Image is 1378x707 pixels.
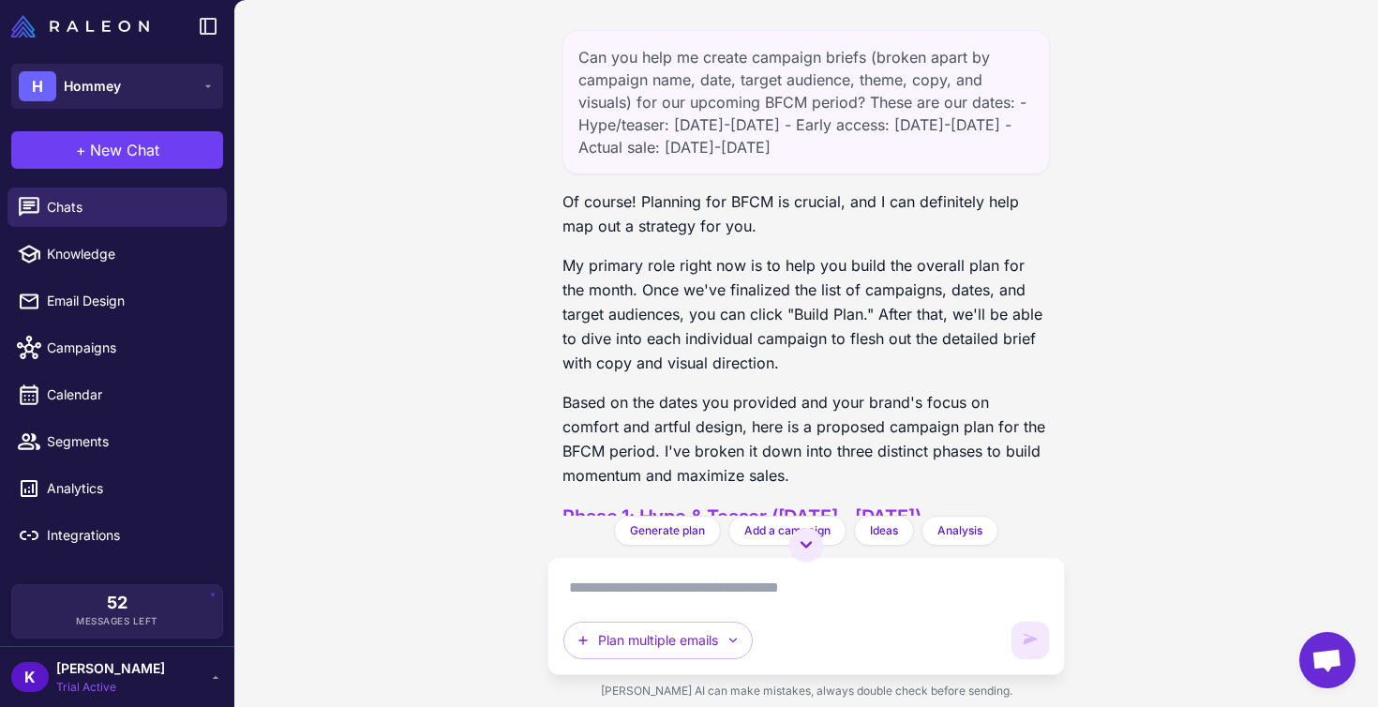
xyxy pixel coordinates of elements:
div: [PERSON_NAME] AI can make mistakes, always double check before sending. [547,675,1064,707]
span: Messages Left [76,614,158,628]
a: Segments [7,422,227,461]
button: Generate plan [614,516,721,546]
button: Plan multiple emails [563,622,753,659]
div: K [11,662,49,692]
p: Based on the dates you provided and your brand's focus on comfort and artful design, here is a pr... [562,390,1049,488]
h3: Phase 1: Hype & Teaser ([DATE] - [DATE]) [562,503,1049,531]
button: HHommey [11,64,223,109]
a: Raleon Logo [11,15,157,38]
span: Generate plan [630,522,705,539]
span: New Chat [90,139,159,161]
span: + [76,139,86,161]
div: H [19,71,56,101]
a: Knowledge [7,234,227,274]
span: Add a campaign [744,522,831,539]
button: Add a campaign [728,516,846,546]
span: Knowledge [47,244,212,264]
p: My primary role right now is to help you build the overall plan for the month. Once we've finaliz... [562,253,1049,375]
a: Analytics [7,469,227,508]
button: +New Chat [11,131,223,169]
span: Ideas [870,522,898,539]
span: Hommey [64,76,121,97]
a: Calendar [7,375,227,414]
span: Trial Active [56,679,165,696]
button: Ideas [854,516,914,546]
span: Analytics [47,478,212,499]
span: Calendar [47,384,212,405]
span: Chats [47,197,212,218]
div: Can you help me create campaign briefs (broken apart by campaign name, date, target audience, the... [562,30,1049,174]
a: Email Design [7,281,227,321]
p: Of course! Planning for BFCM is crucial, and I can definitely help map out a strategy for you. [562,189,1049,238]
span: Segments [47,431,212,452]
img: Raleon Logo [11,15,149,38]
button: Analysis [921,516,998,546]
span: [PERSON_NAME] [56,658,165,679]
span: Campaigns [47,338,212,358]
div: Open chat [1299,632,1356,688]
a: Campaigns [7,328,227,368]
span: 52 [107,594,127,611]
span: Email Design [47,291,212,311]
a: Chats [7,188,227,227]
span: Analysis [937,522,982,539]
span: Integrations [47,525,212,546]
a: Integrations [7,516,227,555]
